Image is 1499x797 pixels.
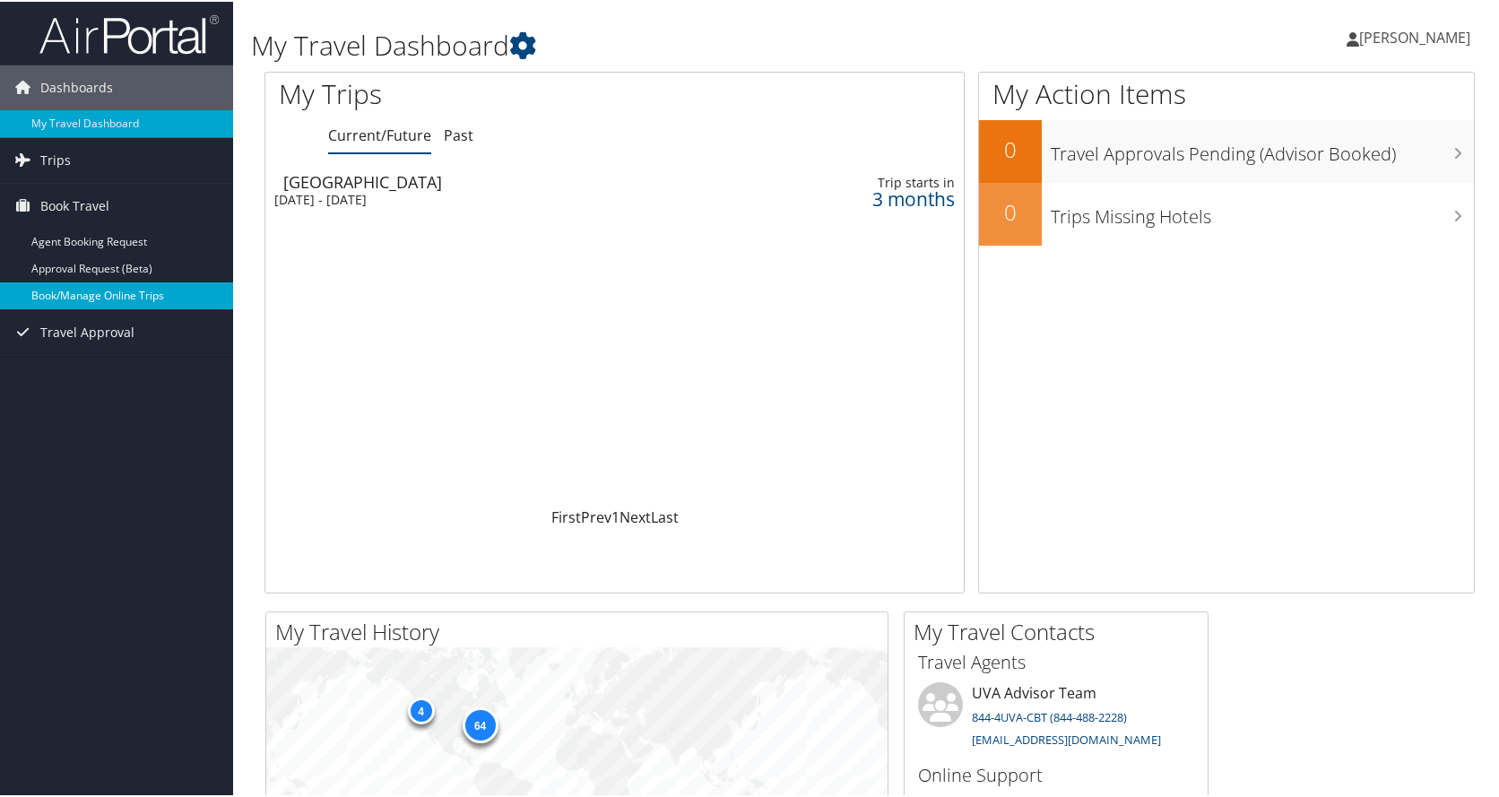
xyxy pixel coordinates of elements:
[581,506,611,525] a: Prev
[251,25,1076,63] h1: My Travel Dashboard
[651,506,679,525] a: Last
[551,506,581,525] a: First
[1347,9,1488,63] a: [PERSON_NAME]
[328,124,431,143] a: Current/Future
[972,707,1127,723] a: 844-4UVA-CBT (844-488-2228)
[778,189,955,205] div: 3 months
[1359,26,1470,46] span: [PERSON_NAME]
[444,124,473,143] a: Past
[778,173,955,189] div: Trip starts in
[620,506,651,525] a: Next
[40,308,134,353] span: Travel Approval
[39,12,219,54] img: airportal-logo.png
[909,680,1203,754] li: UVA Advisor Team
[407,696,434,723] div: 4
[918,761,1194,786] h3: Online Support
[462,706,498,741] div: 64
[979,181,1474,244] a: 0Trips Missing Hotels
[979,133,1042,163] h2: 0
[279,74,660,111] h1: My Trips
[979,118,1474,181] a: 0Travel Approvals Pending (Advisor Booked)
[40,182,109,227] span: Book Travel
[1051,194,1474,228] h3: Trips Missing Hotels
[40,136,71,181] span: Trips
[283,172,698,188] div: [GEOGRAPHIC_DATA]
[972,730,1161,746] a: [EMAIL_ADDRESS][DOMAIN_NAME]
[914,615,1208,645] h2: My Travel Contacts
[275,615,888,645] h2: My Travel History
[918,648,1194,673] h3: Travel Agents
[274,190,689,206] div: [DATE] - [DATE]
[979,195,1042,226] h2: 0
[611,506,620,525] a: 1
[40,64,113,108] span: Dashboards
[1051,131,1474,165] h3: Travel Approvals Pending (Advisor Booked)
[979,74,1474,111] h1: My Action Items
